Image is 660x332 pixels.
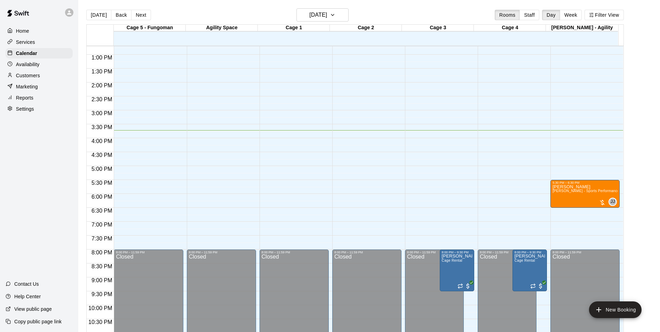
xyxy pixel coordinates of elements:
span: 10:00 PM [87,305,114,311]
a: Customers [6,70,73,81]
span: 3:30 PM [90,124,114,130]
span: 5:00 PM [90,166,114,172]
span: Cage Rental [442,259,462,262]
span: 7:30 PM [90,236,114,242]
span: JJ [611,198,615,205]
div: Agility Space [186,25,258,31]
h6: [DATE] [309,10,327,20]
div: 5:30 PM – 6:30 PM: Michael Wilcox [550,180,620,208]
span: Recurring event [458,283,463,289]
div: 8:00 PM – 11:59 PM [262,251,327,254]
span: Josh Jones [611,198,617,206]
div: 8:00 PM – 11:59 PM [116,251,181,254]
div: Cage 1 [258,25,330,31]
span: 7:00 PM [90,222,114,228]
div: Josh Jones [609,198,617,206]
div: 5:30 PM – 6:30 PM [552,181,618,184]
span: 5:30 PM [90,180,114,186]
div: Cage 4 [474,25,546,31]
span: 4:00 PM [90,138,114,144]
button: [DATE] [86,10,111,20]
button: Week [560,10,582,20]
p: Help Center [14,293,41,300]
p: Contact Us [14,280,39,287]
span: 1:30 PM [90,69,114,74]
button: Filter View [585,10,623,20]
span: 2:00 PM [90,82,114,88]
div: Cage 5 - Fungoman [114,25,186,31]
p: Home [16,27,29,34]
button: Day [542,10,560,20]
p: Services [16,39,35,46]
span: 9:30 PM [90,291,114,297]
span: 8:00 PM [90,250,114,255]
button: Rooms [495,10,520,20]
span: All customers have paid [537,283,544,290]
p: Reports [16,94,33,101]
button: Staff [519,10,539,20]
div: 8:00 PM – 9:30 PM: Marucci 14u [512,250,547,291]
span: 6:00 PM [90,194,114,200]
span: [PERSON_NAME] - Sports Performance Training (60 min) [552,189,648,193]
div: Cage 2 [330,25,402,31]
span: 3:00 PM [90,110,114,116]
button: add [589,301,642,318]
div: 8:00 PM – 11:59 PM [407,251,462,254]
div: 8:00 PM – 9:30 PM [515,251,545,254]
p: View public page [14,306,52,313]
div: Cage 3 [402,25,474,31]
a: Settings [6,104,73,114]
p: Availability [16,61,40,68]
span: 10:30 PM [87,319,114,325]
span: Recurring event [530,283,536,289]
div: 8:00 PM – 9:30 PM: Marucci 14u [440,250,475,291]
div: [PERSON_NAME] - Agility [546,25,618,31]
span: 6:30 PM [90,208,114,214]
span: 8:30 PM [90,263,114,269]
div: 8:00 PM – 11:59 PM [552,251,618,254]
a: Calendar [6,48,73,58]
div: 8:00 PM – 11:59 PM [334,251,399,254]
div: 8:00 PM – 11:59 PM [480,251,534,254]
button: [DATE] [296,8,349,22]
button: Back [111,10,132,20]
span: 2:30 PM [90,96,114,102]
span: 1:00 PM [90,55,114,61]
a: Marketing [6,81,73,92]
a: Availability [6,59,73,70]
p: Copy public page link [14,318,62,325]
a: Home [6,26,73,36]
p: Settings [16,105,34,112]
p: Marketing [16,83,38,90]
a: Services [6,37,73,47]
span: Cage Rental [515,259,535,262]
span: 4:30 PM [90,152,114,158]
button: Next [131,10,151,20]
span: 9:00 PM [90,277,114,283]
p: Customers [16,72,40,79]
div: 8:00 PM – 9:30 PM [442,251,472,254]
a: Reports [6,93,73,103]
span: All customers have paid [464,283,471,290]
p: Calendar [16,50,37,57]
div: 8:00 PM – 11:59 PM [189,251,254,254]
